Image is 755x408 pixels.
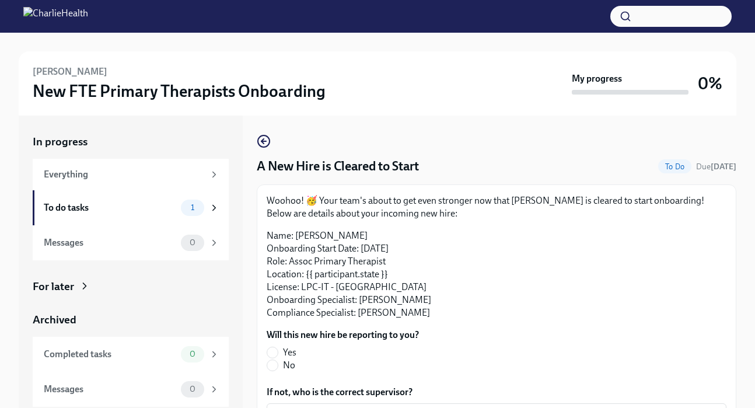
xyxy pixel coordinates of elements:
span: 0 [183,350,202,358]
div: For later [33,279,74,294]
strong: My progress [572,72,622,85]
label: If not, who is the correct supervisor? [267,386,726,399]
h3: New FTE Primary Therapists Onboarding [33,81,326,102]
span: No [283,359,295,372]
a: In progress [33,134,229,149]
img: CharlieHealth [23,7,88,26]
span: Yes [283,346,296,359]
span: Due [696,162,736,172]
span: 1 [184,203,201,212]
div: Everything [44,168,204,181]
a: To do tasks1 [33,190,229,225]
a: Archived [33,312,229,327]
span: To Do [658,162,691,171]
label: Will this new hire be reporting to you? [267,329,419,341]
div: To do tasks [44,201,176,214]
h4: A New Hire is Cleared to Start [257,158,419,175]
span: 0 [183,238,202,247]
a: Completed tasks0 [33,337,229,372]
div: Messages [44,383,176,396]
h6: [PERSON_NAME] [33,65,107,78]
strong: [DATE] [711,162,736,172]
p: Woohoo! 🥳 Your team's about to get even stronger now that [PERSON_NAME] is cleared to start onboa... [267,194,726,220]
div: Completed tasks [44,348,176,361]
a: Messages0 [33,372,229,407]
span: 0 [183,385,202,393]
p: Name: [PERSON_NAME] Onboarding Start Date: [DATE] Role: Assoc Primary Therapist Location: {{ part... [267,229,726,319]
a: Messages0 [33,225,229,260]
h3: 0% [698,73,722,94]
div: Messages [44,236,176,249]
span: August 24th, 2025 08:00 [696,161,736,172]
a: Everything [33,159,229,190]
a: For later [33,279,229,294]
